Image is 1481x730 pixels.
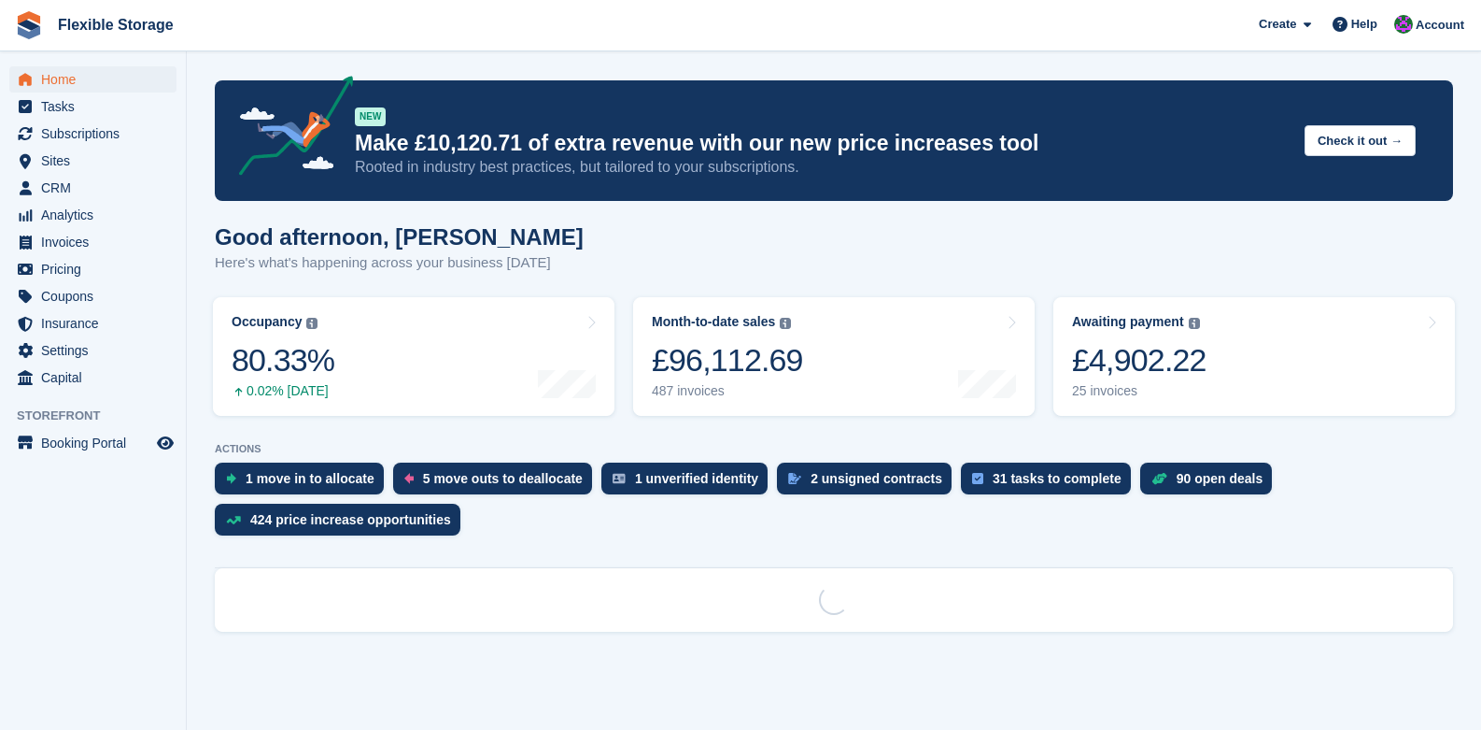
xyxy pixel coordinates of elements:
[9,148,176,174] a: menu
[1189,318,1200,329] img: icon-info-grey-7440780725fd019a000dd9b08b2336e03edf1995a4989e88bcd33f0948082b44.svg
[1305,125,1416,156] button: Check it out →
[250,512,451,527] div: 424 price increase opportunities
[41,256,153,282] span: Pricing
[215,443,1453,455] p: ACTIONS
[777,463,961,504] a: 2 unsigned contracts
[232,314,302,330] div: Occupancy
[635,471,758,486] div: 1 unverified identity
[215,224,584,250] h1: Good afternoon, [PERSON_NAME]
[17,407,186,425] span: Storefront
[1416,16,1464,35] span: Account
[1072,314,1184,330] div: Awaiting payment
[41,310,153,336] span: Insurance
[41,202,153,228] span: Analytics
[41,66,153,93] span: Home
[9,66,176,93] a: menu
[9,310,176,336] a: menu
[9,365,176,391] a: menu
[1259,15,1296,34] span: Create
[961,463,1140,504] a: 31 tasks to complete
[41,175,153,201] span: CRM
[50,9,181,40] a: Flexible Storage
[652,383,803,399] div: 487 invoices
[213,297,614,416] a: Occupancy 80.33% 0.02% [DATE]
[1072,383,1206,399] div: 25 invoices
[9,283,176,309] a: menu
[633,297,1035,416] a: Month-to-date sales £96,112.69 487 invoices
[9,337,176,364] a: menu
[780,318,791,329] img: icon-info-grey-7440780725fd019a000dd9b08b2336e03edf1995a4989e88bcd33f0948082b44.svg
[15,11,43,39] img: stora-icon-8386f47178a22dfd0bd8f6a31ec36ba5ce8667c1dd55bd0f319d3a0aa187defe.svg
[9,121,176,147] a: menu
[613,473,626,484] img: verify_identity-adf6edd0f0f0b5bbfe63781bf79b02c33cf7c696d77639b501bdc392416b5a36.svg
[1177,471,1263,486] div: 90 open deals
[306,318,317,329] img: icon-info-grey-7440780725fd019a000dd9b08b2336e03edf1995a4989e88bcd33f0948082b44.svg
[9,430,176,456] a: menu
[404,473,414,484] img: move_outs_to_deallocate_icon-f764333ba52eb49d3ac5e1228854f67142a1ed5810a6f6cc68b1a99e826820c5.svg
[41,283,153,309] span: Coupons
[652,341,803,379] div: £96,112.69
[215,252,584,274] p: Here's what's happening across your business [DATE]
[41,365,153,391] span: Capital
[41,148,153,174] span: Sites
[811,471,942,486] div: 2 unsigned contracts
[423,471,583,486] div: 5 move outs to deallocate
[393,463,601,504] a: 5 move outs to deallocate
[355,130,1290,157] p: Make £10,120.71 of extra revenue with our new price increases tool
[652,314,775,330] div: Month-to-date sales
[1394,15,1413,34] img: Daniel Douglas
[1151,472,1167,485] img: deal-1b604bf984904fb50ccaf53a9ad4b4a5d6e5aea283cecdc64d6e3604feb123c2.svg
[9,93,176,120] a: menu
[41,337,153,364] span: Settings
[41,229,153,255] span: Invoices
[9,202,176,228] a: menu
[232,383,334,399] div: 0.02% [DATE]
[993,471,1121,486] div: 31 tasks to complete
[232,341,334,379] div: 80.33%
[355,107,386,126] div: NEW
[215,463,393,504] a: 1 move in to allocate
[41,121,153,147] span: Subscriptions
[226,516,241,524] img: price_increase_opportunities-93ffe204e8149a01c8c9dc8f82e8f89637d9d84a8eef4429ea346261dce0b2c0.svg
[1140,463,1282,504] a: 90 open deals
[9,256,176,282] a: menu
[601,463,777,504] a: 1 unverified identity
[9,229,176,255] a: menu
[154,432,176,454] a: Preview store
[972,473,983,484] img: task-75834270c22a3079a89374b754ae025e5fb1db73e45f91037f5363f120a921f8.svg
[1053,297,1455,416] a: Awaiting payment £4,902.22 25 invoices
[41,430,153,456] span: Booking Portal
[223,76,354,182] img: price-adjustments-announcement-icon-8257ccfd72463d97f412b2fc003d46551f7dbcb40ab6d574587a9cd5c0d94...
[215,504,470,545] a: 424 price increase opportunities
[1072,341,1206,379] div: £4,902.22
[226,473,236,484] img: move_ins_to_allocate_icon-fdf77a2bb77ea45bf5b3d319d69a93e2d87916cf1d5bf7949dd705db3b84f3ca.svg
[355,157,1290,178] p: Rooted in industry best practices, but tailored to your subscriptions.
[41,93,153,120] span: Tasks
[1351,15,1377,34] span: Help
[9,175,176,201] a: menu
[788,473,801,484] img: contract_signature_icon-13c848040528278c33f63329250d36e43548de30e8caae1d1a13099fd9432cc5.svg
[246,471,374,486] div: 1 move in to allocate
